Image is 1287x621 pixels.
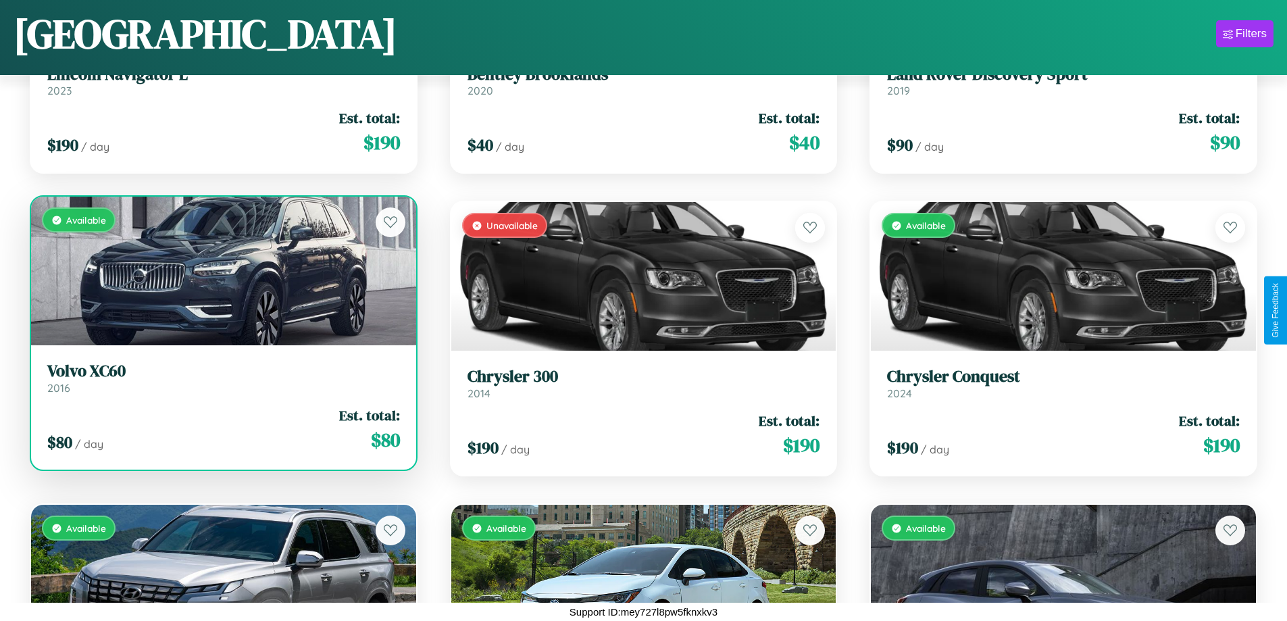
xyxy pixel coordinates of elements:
span: $ 80 [47,431,72,453]
a: Land Rover Discovery Sport2019 [887,65,1240,98]
h3: Volvo XC60 [47,362,400,381]
span: $ 190 [47,134,78,156]
h3: Land Rover Discovery Sport [887,65,1240,84]
span: $ 90 [1210,129,1240,156]
span: / day [75,437,103,451]
span: Available [906,220,946,231]
p: Support ID: mey727l8pw5fknxkv3 [570,603,717,621]
span: Available [906,522,946,534]
span: 2024 [887,387,912,400]
a: Chrysler Conquest2024 [887,367,1240,400]
span: / day [501,443,530,456]
h3: Chrysler Conquest [887,367,1240,387]
span: / day [496,140,524,153]
span: 2019 [887,84,910,97]
a: Chrysler 3002014 [468,367,820,400]
div: Give Feedback [1271,283,1280,338]
button: Filters [1216,20,1273,47]
span: Est. total: [759,411,819,430]
span: Est. total: [1179,411,1240,430]
h3: Chrysler 300 [468,367,820,387]
span: Available [66,214,106,226]
div: Filters [1236,27,1267,41]
h1: [GEOGRAPHIC_DATA] [14,6,397,61]
span: Available [66,522,106,534]
span: $ 40 [468,134,493,156]
span: / day [915,140,944,153]
span: / day [81,140,109,153]
span: / day [921,443,949,456]
span: $ 40 [789,129,819,156]
span: $ 190 [468,437,499,459]
span: $ 90 [887,134,913,156]
a: Lincoln Navigator L2023 [47,65,400,98]
span: 2023 [47,84,72,97]
span: $ 190 [783,432,819,459]
span: Est. total: [1179,108,1240,128]
a: Volvo XC602016 [47,362,400,395]
span: Est. total: [339,405,400,425]
span: $ 190 [1203,432,1240,459]
span: 2020 [468,84,493,97]
span: Unavailable [486,220,538,231]
span: $ 80 [371,426,400,453]
span: 2016 [47,381,70,395]
a: Bentley Brooklands2020 [468,65,820,98]
span: Est. total: [339,108,400,128]
span: $ 190 [363,129,400,156]
span: Est. total: [759,108,819,128]
span: $ 190 [887,437,918,459]
span: Available [486,522,526,534]
span: 2014 [468,387,490,400]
